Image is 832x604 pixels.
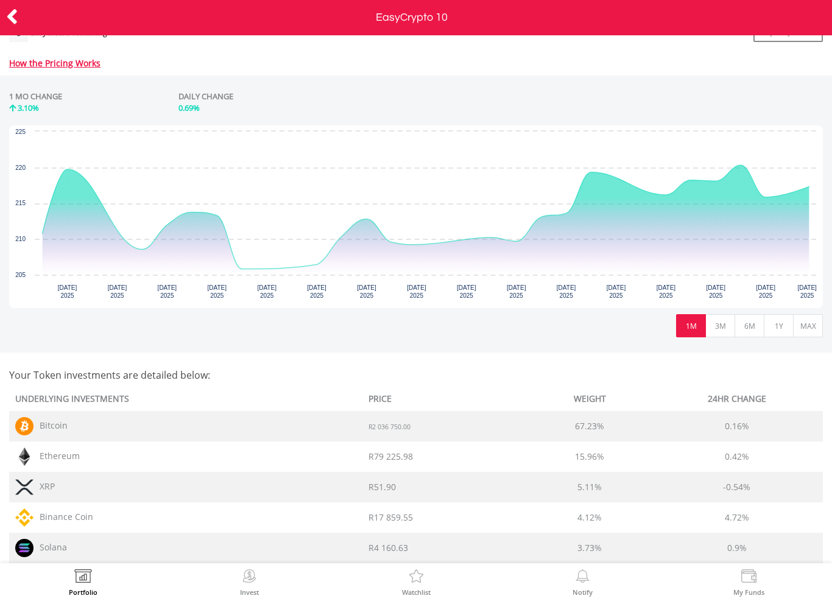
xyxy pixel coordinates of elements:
a: Invest [240,569,259,595]
td: 5.11% [529,472,650,502]
text: [DATE] 2025 [108,284,127,299]
td: 15.96% [529,441,650,472]
span: 0.69% [178,102,200,113]
img: TOKEN.BTC.png [15,417,33,435]
th: 24HR CHANGE [650,388,823,411]
a: Watchlist [402,569,431,595]
td: 0.9% [650,533,823,563]
text: [DATE] 2025 [58,284,77,299]
span: R79 225.98 [368,451,413,462]
img: TOKEN.SOL.png [15,539,33,557]
button: 6M [735,314,764,337]
label: Watchlist [402,589,431,595]
text: 210 [15,236,26,242]
img: TOKEN.BNB.png [15,508,33,527]
label: Portfolio [69,589,97,595]
td: -0.54% [650,472,823,502]
text: [DATE] 2025 [357,284,376,299]
text: [DATE] 2025 [557,284,576,299]
th: UNDERLYING INVESTMENTS [9,388,362,411]
span: R2 036 750.00 [368,423,411,431]
td: 67.23% [529,411,650,441]
span: Bitcoin [33,420,68,431]
text: [DATE] 2025 [657,284,676,299]
text: [DATE] 2025 [507,284,526,299]
img: View Portfolio [74,569,93,586]
button: MAX [793,314,823,337]
button: 3M [705,314,735,337]
label: Invest [240,589,259,595]
a: Portfolio [69,569,97,595]
td: 3.73% [529,533,650,563]
span: R17 859.55 [368,511,413,523]
text: 215 [15,200,26,206]
text: [DATE] 2025 [607,284,626,299]
div: 1 MO CHANGE [9,91,62,102]
text: [DATE] 2025 [756,284,775,299]
a: Notify [573,569,593,595]
label: Notify [573,589,593,595]
td: 0.42% [650,441,823,472]
div: DAILY CHANGE [178,91,382,102]
img: TOKEN.XRP.png [15,478,33,496]
label: My Funds [733,589,764,595]
h4: Your Token investments are detailed below: [9,368,823,382]
a: My Funds [733,569,764,595]
span: R4 160.63 [368,542,408,553]
td: 4.72% [650,502,823,533]
td: 0.16% [650,411,823,441]
svg: Interactive chart [9,125,823,308]
td: 4.12% [529,502,650,533]
th: WEIGHT [529,388,650,411]
text: [DATE] 2025 [457,284,476,299]
img: Watchlist [407,569,426,586]
img: Invest Now [240,569,259,586]
span: Ethereum [33,450,80,462]
span: Binance Coin [33,511,93,522]
text: [DATE] 2025 [407,284,426,299]
img: View Notifications [573,569,592,586]
a: How the Pricing Works [9,57,100,69]
text: [DATE] 2025 [797,284,817,299]
img: View Funds [739,569,758,586]
img: TOKEN.ETH.png [15,448,33,466]
span: Solana [33,541,67,553]
text: 205 [15,272,26,278]
th: PRICE [362,388,529,411]
text: [DATE] 2025 [307,284,326,299]
div: Chart. Highcharts interactive chart. [9,125,823,308]
span: R51.90 [368,481,396,493]
text: [DATE] 2025 [707,284,726,299]
button: 1Y [764,314,794,337]
text: [DATE] 2025 [208,284,227,299]
text: 220 [15,164,26,171]
span: 3.10% [18,102,39,113]
text: 225 [15,128,26,135]
text: [DATE] 2025 [158,284,177,299]
span: XRP [33,480,55,492]
text: [DATE] 2025 [257,284,277,299]
button: 1M [676,314,706,337]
